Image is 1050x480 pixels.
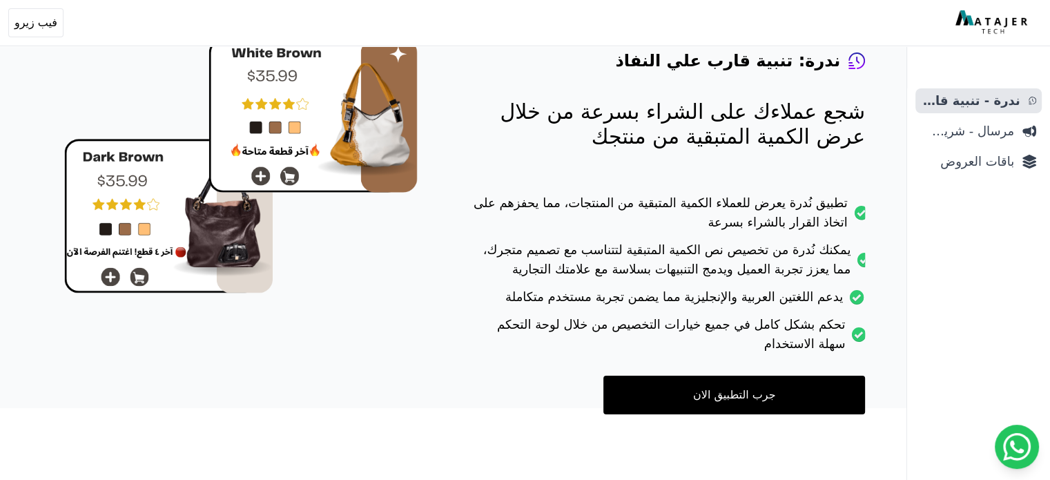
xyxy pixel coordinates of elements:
button: فيب زيرو [8,8,64,37]
img: MatajerTech Logo [955,10,1031,35]
p: شجع عملاءك على الشراء بسرعة من خلال عرض الكمية المتبقية من منتجك [473,99,865,149]
li: تطبيق نُدرة يعرض للعملاء الكمية المتبقية من المنتجات، مما يحفزهم على اتخاذ القرار بالشراء بسرعة [473,193,865,240]
span: باقات العروض [921,152,1014,171]
h4: ندرة: تنبية قارب علي النفاذ [615,50,840,72]
li: يمكنك نُدرة من تخصيص نص الكمية المتبقية لتتناسب مع تصميم متجرك، مما يعزز تجربة العميل ويدمج التنب... [473,240,865,287]
span: فيب زيرو [14,15,57,31]
a: جرب التطبيق الان [603,376,865,414]
span: مرسال - شريط دعاية [921,122,1014,141]
img: hero [64,39,418,294]
li: يدعم اللغتين العربية والإنجليزية مما يضمن تجربة مستخدم متكاملة [473,287,865,315]
li: تحكم بشكل كامل في جميع خيارات التخصيص من خلال لوحة التحكم سهلة الاستخدام [473,315,865,362]
span: ندرة - تنبية قارب علي النفاذ [921,91,1020,111]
